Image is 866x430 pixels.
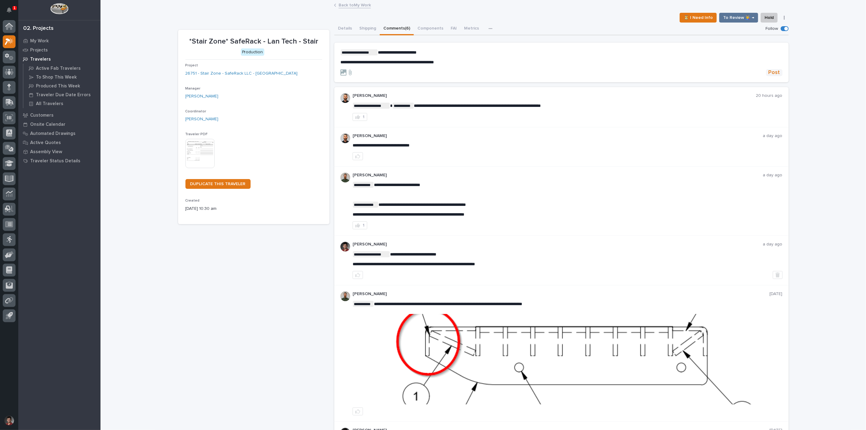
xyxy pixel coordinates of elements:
p: [PERSON_NAME] [353,291,770,297]
span: To Review 👨‍🏭 → [723,14,754,21]
p: Traveler Status Details [30,158,80,164]
button: To Review 👨‍🏭 → [719,13,758,23]
span: Project [185,64,198,67]
img: AATXAJw4slNr5ea0WduZQVIpKGhdapBAGQ9xVsOeEvl5=s96-c [340,291,350,301]
a: All Travelers [23,99,100,108]
button: Comments (6) [380,23,414,35]
img: AGNmyxaji213nCK4JzPdPN3H3CMBhXDSA2tJ_sy3UIa5=s96-c [340,93,350,103]
p: a day ago [763,173,783,178]
a: Traveler Status Details [18,156,100,165]
p: [PERSON_NAME] [353,173,763,178]
button: Metrics [460,23,483,35]
p: Assembly View [30,149,62,155]
p: All Travelers [36,101,63,107]
a: 26751 - Stair Zone - SafeRack LLC - [GEOGRAPHIC_DATA] [185,70,298,77]
div: Notifications1 [8,7,16,17]
a: My Work [18,36,100,45]
p: [PERSON_NAME] [353,93,756,98]
span: Created [185,199,200,203]
div: Production [241,48,264,56]
a: DUPLICATE THIS TRAVELER [185,179,251,189]
p: Active Fab Travelers [36,66,81,71]
button: users-avatar [3,414,16,427]
span: ⏳ I Need Info [684,14,713,21]
p: [PERSON_NAME] [353,242,763,247]
button: ⏳ I Need Info [680,13,717,23]
a: Automated Drawings [18,129,100,138]
a: Assembly View [18,147,100,156]
p: 1 [13,6,16,10]
a: Active Quotes [18,138,100,147]
a: Traveler Due Date Errors [23,90,100,99]
a: Back toMy Work [339,1,371,8]
p: Traveler Due Date Errors [36,92,91,98]
a: [PERSON_NAME] [185,116,219,122]
a: [PERSON_NAME] [185,93,219,100]
div: 1 [363,223,364,227]
div: 1 [363,115,364,119]
img: AGNmyxaji213nCK4JzPdPN3H3CMBhXDSA2tJ_sy3UIa5=s96-c [340,133,350,143]
p: Onsite Calendar [30,122,65,127]
div: 02. Projects [23,25,54,32]
span: DUPLICATE THIS TRAVELER [190,182,246,186]
img: AATXAJw4slNr5ea0WduZQVIpKGhdapBAGQ9xVsOeEvl5=s96-c [340,173,350,182]
p: Produced This Week [36,83,80,89]
button: like this post [353,271,363,279]
p: Travelers [30,57,51,62]
p: a day ago [763,133,783,139]
p: Active Quotes [30,140,61,146]
p: Automated Drawings [30,131,76,136]
span: Traveler PDF [185,132,208,136]
button: Components [414,23,447,35]
button: Delete post [773,271,783,279]
button: Hold [761,13,778,23]
a: Produced This Week [23,82,100,90]
p: Projects [30,48,48,53]
img: Workspace Logo [50,3,68,14]
a: To Shop This Week [23,73,100,81]
span: Hold [765,14,774,21]
button: Post [766,69,783,76]
a: Travelers [18,55,100,64]
button: Notifications [3,4,16,16]
button: Shipping [356,23,380,35]
button: 1 [353,113,367,121]
button: like this post [353,407,363,415]
p: *Stair Zone* SafeRack - Lan Tech - Stair [185,37,322,46]
p: a day ago [763,242,783,247]
button: 1 [353,221,367,229]
p: [DATE] 10:30 am [185,206,322,212]
p: [PERSON_NAME] [353,133,763,139]
p: My Work [30,38,49,44]
button: like this post [353,152,363,160]
a: Projects [18,45,100,55]
p: [DATE] [770,291,783,297]
span: Post [769,69,780,76]
img: ROij9lOReuV7WqYxWfnW [340,242,350,252]
button: FAI [447,23,460,35]
a: Customers [18,111,100,120]
span: Coordinator [185,110,206,113]
p: 20 hours ago [756,93,783,98]
p: Follow [766,26,778,31]
button: Details [334,23,356,35]
p: Customers [30,113,54,118]
span: Manager [185,87,201,90]
p: To Shop This Week [36,75,77,80]
a: Onsite Calendar [18,120,100,129]
a: Active Fab Travelers [23,64,100,72]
